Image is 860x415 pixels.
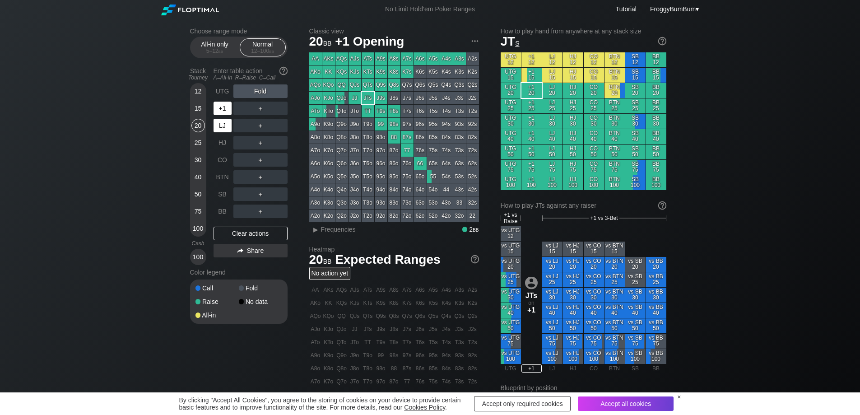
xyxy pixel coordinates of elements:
div: 43o [440,196,453,209]
span: bb [323,37,332,47]
div: AKs [322,52,335,65]
div: ＋ [233,153,288,167]
div: CO [214,153,232,167]
div: 85o [388,170,400,183]
img: help.32db89a4.svg [657,36,667,46]
div: KTo [322,105,335,117]
div: 75 [191,205,205,218]
div: +1 [214,102,232,115]
div: 55 [427,170,440,183]
div: BB 40 [646,129,666,144]
div: QTs [362,79,374,91]
div: A6o [309,157,322,170]
div: +1 100 [521,175,542,190]
div: 66 [414,157,427,170]
div: KJs [349,65,361,78]
div: 83o [388,196,400,209]
img: ellipsis.fd386fe8.svg [470,36,480,46]
span: FroggyBumBum [650,5,696,13]
div: 5 – 12 [196,48,234,54]
div: HJ 12 [563,52,583,67]
div: SB 40 [625,129,646,144]
div: UTG 40 [501,129,521,144]
div: 93s [453,118,466,131]
div: Q5o [335,170,348,183]
h2: Choose range mode [190,28,288,35]
div: K2s [466,65,479,78]
div: 50 [191,187,205,201]
div: KQo [322,79,335,91]
div: LJ 12 [542,52,562,67]
div: ＋ [233,205,288,218]
div: Q4s [440,79,453,91]
div: J3o [349,196,361,209]
div: A9o [309,118,322,131]
div: ＋ [233,119,288,132]
div: 75o [401,170,414,183]
div: QTo [335,105,348,117]
div: 64o [414,183,427,196]
div: 73s [453,144,466,157]
div: T2o [362,210,374,222]
div: 88 [388,131,400,144]
div: J2s [466,92,479,104]
div: Q9o [335,118,348,131]
div: +1 75 [521,160,542,175]
div: All-in [195,312,239,318]
div: AJs [349,52,361,65]
div: Q6s [414,79,427,91]
div: A9s [375,52,387,65]
div: T4o [362,183,374,196]
div: 75s [427,144,440,157]
div: LJ 75 [542,160,562,175]
div: BTN 40 [604,129,625,144]
div: Call [195,285,239,291]
div: TT [362,105,374,117]
div: 94o [375,183,387,196]
div: K9s [375,65,387,78]
div: JTo [349,105,361,117]
div: SB 100 [625,175,646,190]
div: QJs [349,79,361,91]
div: A7s [401,52,414,65]
div: +1 40 [521,129,542,144]
div: QQ [335,79,348,91]
div: BTN 25 [604,98,625,113]
div: UTG 75 [501,160,521,175]
div: 30 [191,153,205,167]
div: K5s [427,65,440,78]
div: J5o [349,170,361,183]
div: J5s [427,92,440,104]
div: 77 [401,144,414,157]
div: 63o [414,196,427,209]
div: KJo [322,92,335,104]
div: BTN 75 [604,160,625,175]
span: +1 Opening [334,35,405,50]
div: J7s [401,92,414,104]
div: Stack [186,64,210,84]
div: HJ 100 [563,175,583,190]
div: UTG 50 [501,145,521,159]
div: T8s [388,105,400,117]
div: 87o [388,144,400,157]
div: SB 50 [625,145,646,159]
div: BTN [214,170,232,184]
div: J9s [375,92,387,104]
div: 86o [388,157,400,170]
div: +1 20 [521,83,542,98]
div: 53o [427,196,440,209]
div: LJ 20 [542,83,562,98]
div: 97s [401,118,414,131]
div: T2s [466,105,479,117]
div: No Limit Hold’em Poker Ranges [372,5,488,15]
div: A3s [453,52,466,65]
div: BTN 30 [604,114,625,129]
div: K8s [388,65,400,78]
div: 12 – 100 [244,48,282,54]
div: CO 30 [584,114,604,129]
div: CO 100 [584,175,604,190]
div: 99 [375,118,387,131]
div: SB 30 [625,114,646,129]
div: KTs [362,65,374,78]
div: LJ 40 [542,129,562,144]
